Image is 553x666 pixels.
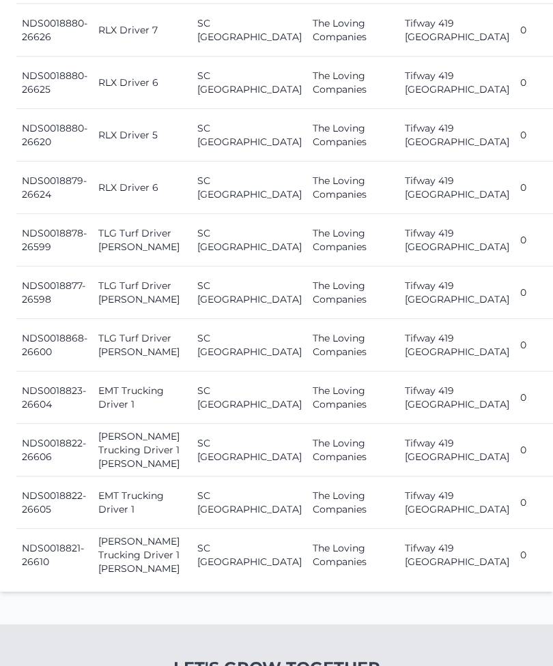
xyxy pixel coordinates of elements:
td: Tifway 419 [GEOGRAPHIC_DATA] [399,109,515,162]
td: NDS0018877-26598 [16,267,93,319]
td: NDS0018822-26606 [16,424,93,476]
td: The Loving Companies [307,57,399,109]
td: Tifway 419 [GEOGRAPHIC_DATA] [399,529,515,581]
td: Tifway 419 [GEOGRAPHIC_DATA] [399,267,515,319]
td: Tifway 419 [GEOGRAPHIC_DATA] [399,162,515,214]
td: NDS0018880-26626 [16,4,93,57]
td: TLG Turf Driver [PERSON_NAME] [93,267,192,319]
td: RLX Driver 6 [93,162,192,214]
td: The Loving Companies [307,372,399,424]
td: The Loving Companies [307,529,399,581]
td: The Loving Companies [307,4,399,57]
td: TLG Turf Driver [PERSON_NAME] [93,319,192,372]
td: SC [GEOGRAPHIC_DATA] [192,267,307,319]
td: NDS0018822-26605 [16,476,93,529]
td: Tifway 419 [GEOGRAPHIC_DATA] [399,476,515,529]
td: SC [GEOGRAPHIC_DATA] [192,476,307,529]
td: [PERSON_NAME] Trucking Driver 1 [PERSON_NAME] [93,529,192,581]
td: NDS0018821-26610 [16,529,93,581]
td: The Loving Companies [307,109,399,162]
td: EMT Trucking Driver 1 [93,372,192,424]
td: SC [GEOGRAPHIC_DATA] [192,214,307,267]
td: The Loving Companies [307,424,399,476]
td: NDS0018880-26620 [16,109,93,162]
td: SC [GEOGRAPHIC_DATA] [192,162,307,214]
td: Tifway 419 [GEOGRAPHIC_DATA] [399,424,515,476]
td: NDS0018823-26604 [16,372,93,424]
td: Tifway 419 [GEOGRAPHIC_DATA] [399,372,515,424]
td: The Loving Companies [307,267,399,319]
td: RLX Driver 7 [93,4,192,57]
td: SC [GEOGRAPHIC_DATA] [192,4,307,57]
td: [PERSON_NAME] Trucking Driver 1 [PERSON_NAME] [93,424,192,476]
td: EMT Trucking Driver 1 [93,476,192,529]
td: Tifway 419 [GEOGRAPHIC_DATA] [399,57,515,109]
td: The Loving Companies [307,319,399,372]
td: SC [GEOGRAPHIC_DATA] [192,57,307,109]
td: NDS0018879-26624 [16,162,93,214]
td: SC [GEOGRAPHIC_DATA] [192,372,307,424]
td: NDS0018880-26625 [16,57,93,109]
td: SC [GEOGRAPHIC_DATA] [192,424,307,476]
td: NDS0018868-26600 [16,319,93,372]
td: NDS0018878-26599 [16,214,93,267]
td: Tifway 419 [GEOGRAPHIC_DATA] [399,319,515,372]
td: SC [GEOGRAPHIC_DATA] [192,319,307,372]
td: Tifway 419 [GEOGRAPHIC_DATA] [399,4,515,57]
td: SC [GEOGRAPHIC_DATA] [192,109,307,162]
td: RLX Driver 6 [93,57,192,109]
td: The Loving Companies [307,214,399,267]
td: Tifway 419 [GEOGRAPHIC_DATA] [399,214,515,267]
td: The Loving Companies [307,162,399,214]
td: The Loving Companies [307,476,399,529]
td: SC [GEOGRAPHIC_DATA] [192,529,307,581]
td: TLG Turf Driver [PERSON_NAME] [93,214,192,267]
td: RLX Driver 5 [93,109,192,162]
